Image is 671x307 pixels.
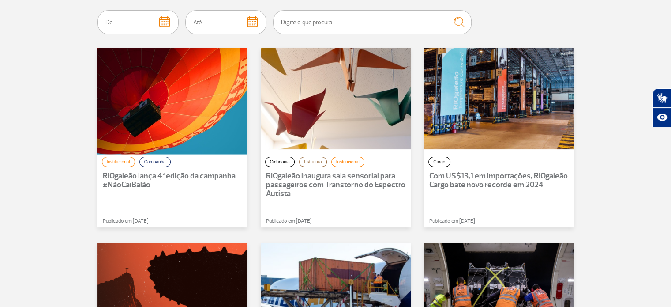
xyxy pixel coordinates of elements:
[652,88,671,108] button: Abrir tradutor de língua de sinais.
[299,157,327,167] button: Estrutura
[185,10,266,34] input: Até:
[429,217,592,225] p: Publicado em [DATE]
[652,88,671,127] div: Plugin de acessibilidade da Hand Talk.
[331,157,364,167] button: Institucional
[139,157,171,167] button: Campanha
[428,157,450,167] button: Cargo
[103,172,242,190] p: RIOgaleão lança 4ª edição da campanha #NãoCaiBalão
[103,217,266,225] p: Publicado em [DATE]
[266,172,405,198] p: RIOgaleão inaugura sala sensorial para passageiros com Transtorno do Espectro Autista
[102,157,135,167] button: Institucional
[266,217,429,225] p: Publicado em [DATE]
[652,108,671,127] button: Abrir recursos assistivos.
[429,172,569,190] p: Com US$13,1 em importações, RIOgaleão Cargo bate novo recorde em 2024
[97,10,179,34] input: De:
[273,10,472,34] input: Digite o que procura
[265,157,295,167] button: Cidadania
